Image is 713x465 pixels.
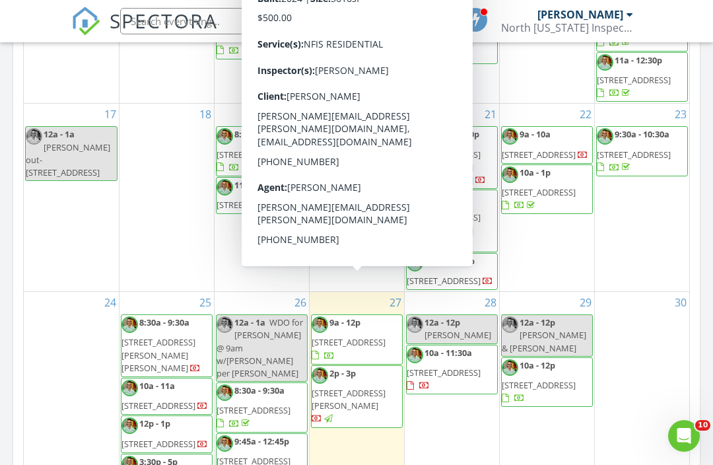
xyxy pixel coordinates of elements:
[668,420,700,452] iframe: Intercom live chat
[407,367,481,378] span: [STREET_ADDRESS]
[214,104,309,292] td: Go to August 19, 2025
[311,314,403,365] a: 9a - 12p [STREET_ADDRESS]
[216,126,308,176] a: 8:30a - 11:30a [STREET_ADDRESS]
[672,292,689,313] a: Go to August 30, 2025
[502,149,576,161] span: [STREET_ADDRESS]
[217,149,290,161] span: [STREET_ADDRESS]
[615,54,662,66] span: 11a - 12:30p
[197,292,214,313] a: Go to August 25, 2025
[217,199,290,211] span: [STREET_ADDRESS]
[597,128,613,145] img: c2e2311eedcd42b3a5f5db4c16988a40.jpeg
[292,292,309,313] a: Go to August 26, 2025
[139,316,189,328] span: 8:30a - 9:30a
[407,275,481,287] span: [STREET_ADDRESS]
[44,128,75,140] span: 12a - 1a
[121,316,201,374] a: 8:30a - 9:30a [STREET_ADDRESS][PERSON_NAME][PERSON_NAME]
[520,128,551,140] span: 9a - 10a
[311,126,403,176] a: 9a - 10:30a [STREET_ADDRESS]
[217,128,291,172] a: 8:30a - 11:30a [STREET_ADDRESS]
[139,380,175,392] span: 10a - 11a
[537,8,623,21] div: [PERSON_NAME]
[217,384,233,401] img: c2e2311eedcd42b3a5f5db4c16988a40.jpeg
[597,54,671,98] a: 11a - 12:30p [STREET_ADDRESS]
[217,316,303,379] span: WDO for [PERSON_NAME] @ 9am w/[PERSON_NAME] per [PERSON_NAME]
[217,435,233,452] img: c2e2311eedcd42b3a5f5db4c16988a40.jpeg
[407,192,481,249] a: 1:30p - 3p [STREET_ADDRESS][PERSON_NAME]
[234,128,289,140] span: 8:30a - 11:30a
[217,179,233,196] img: c2e2311eedcd42b3a5f5db4c16988a40.jpeg
[312,199,386,211] span: [STREET_ADDRESS]
[121,316,138,333] img: c2e2311eedcd42b3a5f5db4c16988a40.jpeg
[119,104,214,292] td: Go to August 18, 2025
[502,128,588,160] a: 9a - 10a [STREET_ADDRESS]
[312,367,328,384] img: c2e2311eedcd42b3a5f5db4c16988a40.jpeg
[121,314,213,377] a: 8:30a - 9:30a [STREET_ADDRESS][PERSON_NAME][PERSON_NAME]
[329,128,372,140] span: 9a - 10:30a
[597,3,671,48] a: [STREET_ADDRESS]
[312,336,386,348] span: [STREET_ADDRESS]
[312,367,386,425] a: 2p - 3p [STREET_ADDRESS][PERSON_NAME]
[407,255,493,287] a: 3:30p - 4:30p [STREET_ADDRESS]
[596,126,689,176] a: 9:30a - 10:30a [STREET_ADDRESS]
[121,380,208,411] a: 10a - 11a [STREET_ADDRESS]
[406,190,498,252] a: 1:30p - 3p [STREET_ADDRESS][PERSON_NAME]
[407,149,481,186] span: [STREET_ADDRESS][PERSON_NAME][PERSON_NAME]
[234,316,265,328] span: 12a - 1a
[216,177,308,214] a: 11a - 12p [STREET_ADDRESS]
[26,128,42,145] img: c2e2311eedcd42b3a5f5db4c16988a40.jpeg
[520,316,555,328] span: 12a - 12p
[312,128,386,172] a: 9a - 10:30a [STREET_ADDRESS]
[312,149,386,161] span: [STREET_ADDRESS]
[121,378,213,415] a: 10a - 11a [STREET_ADDRESS]
[311,365,403,428] a: 2p - 3p [STREET_ADDRESS][PERSON_NAME]
[234,435,289,447] span: 9:45a - 12:45p
[197,104,214,125] a: Go to August 18, 2025
[672,104,689,125] a: Go to August 23, 2025
[311,177,403,227] a: 11a - 2p [STREET_ADDRESS]
[502,316,518,333] img: c2e2311eedcd42b3a5f5db4c16988a40.jpeg
[387,104,404,125] a: Go to August 20, 2025
[407,347,481,391] a: 10a - 11:30a [STREET_ADDRESS]
[424,128,479,140] span: 12:30p - 1:30p
[217,316,233,333] img: c2e2311eedcd42b3a5f5db4c16988a40.jpeg
[407,3,481,61] a: [STREET_ADDRESS][PERSON_NAME]
[597,54,613,71] img: c2e2311eedcd42b3a5f5db4c16988a40.jpeg
[292,104,309,125] a: Go to August 19, 2025
[502,329,586,353] span: [PERSON_NAME] & [PERSON_NAME]
[424,255,475,267] span: 3:30p - 4:30p
[597,128,671,172] a: 9:30a - 10:30a [STREET_ADDRESS]
[596,52,689,102] a: 11a - 12:30p [STREET_ADDRESS]
[407,347,423,363] img: c2e2311eedcd42b3a5f5db4c16988a40.jpeg
[309,104,404,292] td: Go to August 20, 2025
[139,417,170,429] span: 12p - 1p
[407,316,423,333] img: c2e2311eedcd42b3a5f5db4c16988a40.jpeg
[501,126,593,163] a: 9a - 10a [STREET_ADDRESS]
[71,7,100,36] img: The Best Home Inspection Software - Spectora
[424,316,460,328] span: 12a - 12p
[406,253,498,290] a: 3:30p - 4:30p [STREET_ADDRESS]
[502,186,576,198] span: [STREET_ADDRESS]
[597,74,671,86] span: [STREET_ADDRESS]
[502,166,518,183] img: c2e2311eedcd42b3a5f5db4c16988a40.jpeg
[407,192,423,208] img: c2e2311eedcd42b3a5f5db4c16988a40.jpeg
[217,128,233,145] img: c2e2311eedcd42b3a5f5db4c16988a40.jpeg
[502,379,576,391] span: [STREET_ADDRESS]
[329,316,360,328] span: 9a - 12p
[24,104,119,292] td: Go to August 17, 2025
[26,141,110,178] span: [PERSON_NAME] out- [STREET_ADDRESS]
[312,179,386,223] a: 11a - 2p [STREET_ADDRESS]
[121,417,138,434] img: c2e2311eedcd42b3a5f5db4c16988a40.jpeg
[102,104,119,125] a: Go to August 17, 2025
[121,438,195,450] span: [STREET_ADDRESS]
[329,367,356,379] span: 2p - 3p
[407,255,423,271] img: c2e2311eedcd42b3a5f5db4c16988a40.jpeg
[312,316,386,361] a: 9a - 12p [STREET_ADDRESS]
[424,192,463,203] span: 1:30p - 3p
[120,8,384,34] input: Search everything...
[695,420,710,431] span: 10
[499,104,594,292] td: Go to August 22, 2025
[234,384,285,396] span: 8:30a - 9:30a
[424,347,472,359] span: 10a - 11:30a
[121,336,195,373] span: [STREET_ADDRESS][PERSON_NAME][PERSON_NAME]
[501,21,633,34] div: North Florida Inspection Solutions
